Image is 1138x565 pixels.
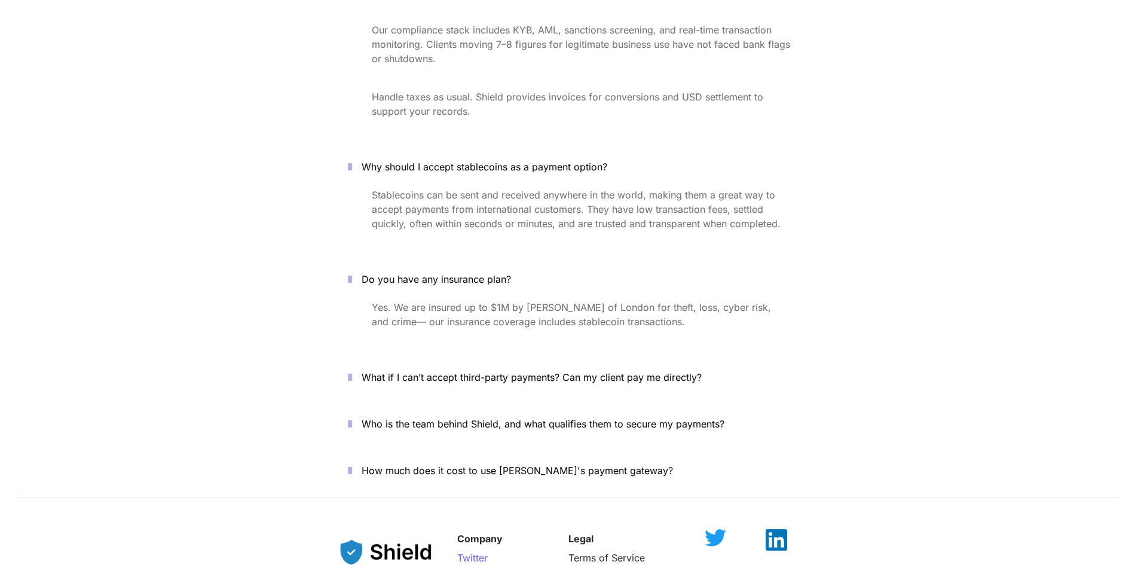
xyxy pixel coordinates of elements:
span: Why should I accept stablecoins as a payment option? [362,161,607,173]
button: What if I can’t accept third-party payments? Can my client pay me directly? [330,359,808,396]
a: Twitter [457,552,488,564]
div: Do you have any insurance plan? [330,298,808,349]
button: Who is the team behind Shield, and what qualifies them to secure my payments? [330,405,808,442]
button: Do you have any insurance plan? [330,261,808,298]
button: How much does it cost to use [PERSON_NAME]'s payment gateway? [330,452,808,489]
span: Handle taxes as usual. Shield provides invoices for conversions and USD settlement to support you... [372,91,766,117]
span: Do you have any insurance plan? [362,273,511,285]
a: Terms of Service [568,552,645,564]
div: Why should I accept stablecoins as a payment option? [330,185,808,251]
span: Yes. We are insured up to $1M by [PERSON_NAME] of London for theft, loss, cyber risk, and crime— ... [372,301,774,328]
span: Who is the team behind Shield, and what qualifies them to secure my payments? [362,418,724,430]
span: How much does it cost to use [PERSON_NAME]'s payment gateway? [362,465,673,477]
span: Our compliance stack includes KYB, AML, sanctions screening, and real-time transaction monitoring... [372,24,793,65]
span: Stablecoins can be sent and received anywhere in the world, making them a great way to accept pay... [372,189,781,230]
button: Why should I accept stablecoins as a payment option? [330,148,808,185]
span: What if I can’t accept third-party payments? Can my client pay me directly? [362,371,702,383]
strong: Company [457,533,503,545]
strong: Legal [568,533,594,545]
